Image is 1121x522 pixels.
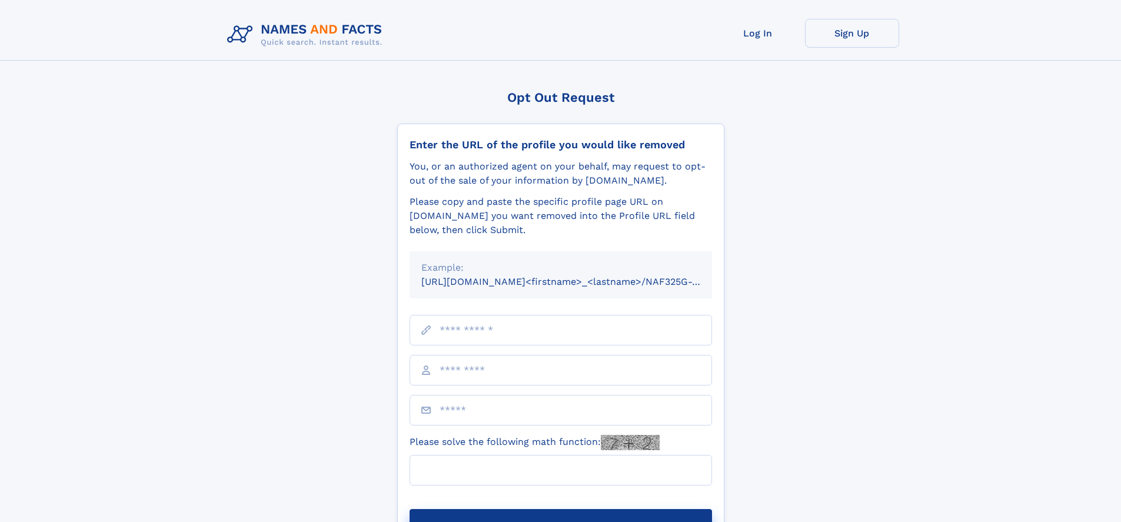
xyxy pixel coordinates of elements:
[222,19,392,51] img: Logo Names and Facts
[410,138,712,151] div: Enter the URL of the profile you would like removed
[410,195,712,237] div: Please copy and paste the specific profile page URL on [DOMAIN_NAME] you want removed into the Pr...
[397,90,724,105] div: Opt Out Request
[805,19,899,48] a: Sign Up
[711,19,805,48] a: Log In
[421,261,700,275] div: Example:
[421,276,734,287] small: [URL][DOMAIN_NAME]<firstname>_<lastname>/NAF325G-xxxxxxxx
[410,435,660,450] label: Please solve the following math function:
[410,159,712,188] div: You, or an authorized agent on your behalf, may request to opt-out of the sale of your informatio...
